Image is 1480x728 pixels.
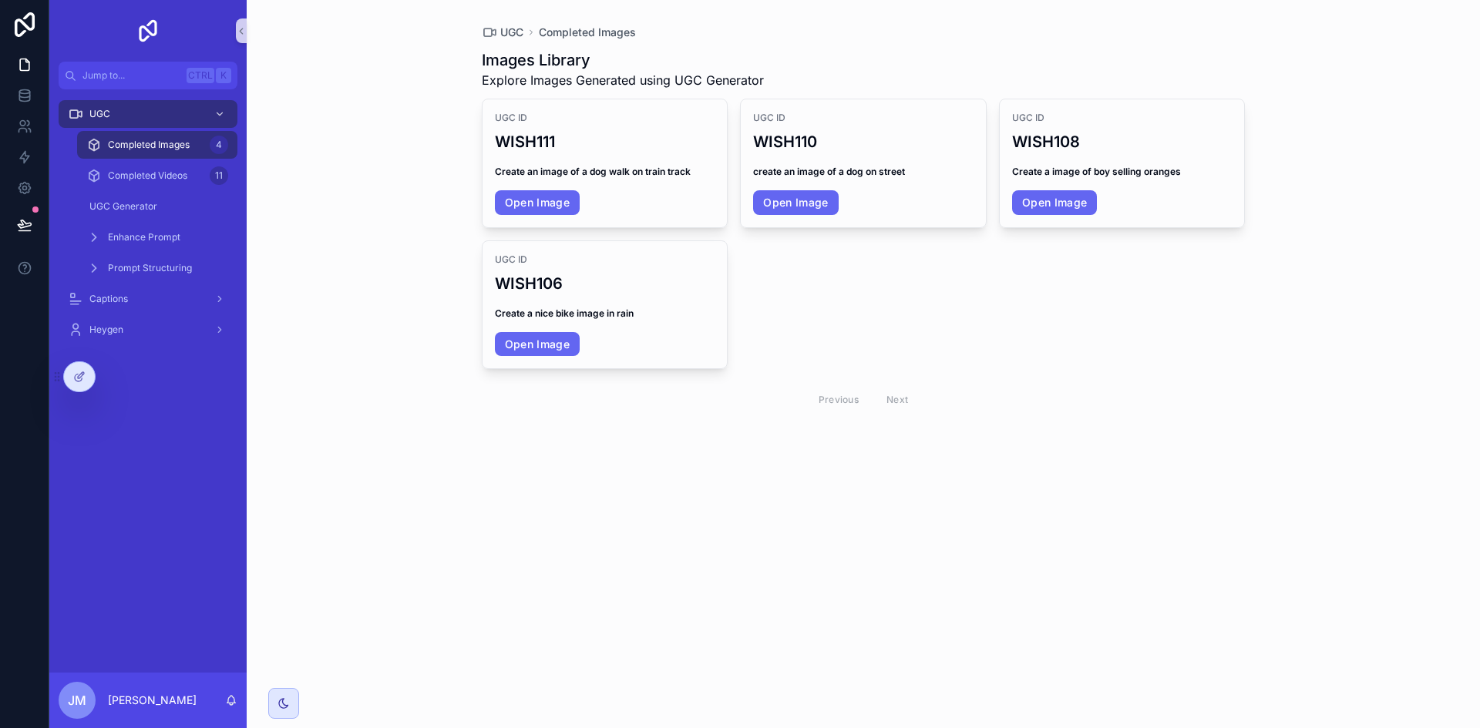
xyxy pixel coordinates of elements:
a: Open Image [753,190,839,215]
button: Jump to...CtrlK [59,62,237,89]
span: Heygen [89,324,123,336]
span: Jump to... [82,69,180,82]
a: UGC Generator [77,193,237,220]
strong: Create a nice bike image in rain [495,307,634,319]
h3: WISH111 [495,130,715,153]
div: 4 [210,136,228,154]
a: Captions [59,285,237,313]
a: Open Image [495,332,580,357]
span: JM [68,691,86,710]
span: UGC Generator [89,200,157,213]
a: UGC IDWISH108Create a image of boy selling orangesOpen Image [999,99,1246,228]
span: UGC [89,108,110,120]
span: UGC [500,25,523,40]
div: 11 [210,166,228,185]
strong: create an image of a dog on street [753,166,905,177]
span: Completed Images [108,139,190,151]
div: scrollable content [49,89,247,364]
span: Captions [89,293,128,305]
span: Enhance Prompt [108,231,180,243]
h1: Images Library [482,49,764,71]
a: Heygen [59,316,237,344]
h3: WISH110 [753,130,974,153]
a: Completed Images4 [77,131,237,159]
span: UGC ID [495,253,715,266]
span: Ctrl [187,68,214,83]
a: Open Image [1012,190,1098,215]
a: Prompt Structuring [77,254,237,282]
span: Explore Images Generated using UGC Generator [482,71,764,89]
p: [PERSON_NAME] [108,693,197,708]
strong: Create a image of boy selling oranges [1012,166,1181,177]
span: UGC ID [495,112,715,124]
a: UGC IDWISH110create an image of a dog on streetOpen Image [740,99,987,228]
strong: Create an image of a dog walk on train track [495,166,691,177]
img: App logo [136,18,160,43]
span: Completed Videos [108,169,187,182]
a: UGC [482,25,523,40]
a: UGC IDWISH106Create a nice bike image in rainOpen Image [482,240,728,370]
a: Enhance Prompt [77,223,237,251]
a: UGC IDWISH111Create an image of a dog walk on train trackOpen Image [482,99,728,228]
a: Completed Videos11 [77,162,237,190]
a: UGC [59,100,237,128]
a: Completed Images [539,25,636,40]
h3: WISH106 [495,272,715,295]
span: K [217,69,230,82]
h3: WISH108 [1012,130,1233,153]
span: UGC ID [753,112,974,124]
span: UGC ID [1012,112,1233,124]
a: Open Image [495,190,580,215]
span: Prompt Structuring [108,262,192,274]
